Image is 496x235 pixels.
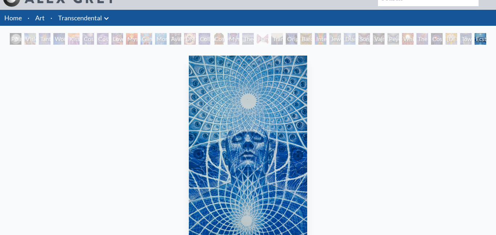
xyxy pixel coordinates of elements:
[199,33,210,45] div: Collective Vision
[286,33,297,45] div: Original Face
[170,33,181,45] div: Ayahuasca Visitation
[213,33,225,45] div: Cosmic [DEMOGRAPHIC_DATA]
[271,33,283,45] div: Transfiguration
[242,33,254,45] div: Theologue
[25,10,32,26] li: ·
[315,33,326,45] div: Interbeing
[24,33,36,45] div: Visionary Origin of Language
[35,13,45,23] a: Art
[53,33,65,45] div: Wonder
[4,14,22,22] a: Home
[10,33,21,45] div: Polar Unity Spiral
[475,33,486,45] div: Ecstasy
[329,33,341,45] div: Jewel Being
[460,33,472,45] div: Toward the One
[358,33,370,45] div: Song of Vajra Being
[68,33,80,45] div: Kiss of the [MEDICAL_DATA]
[373,33,385,45] div: Vajra Being
[58,13,102,23] a: Transcendental
[141,33,152,45] div: Glimpsing the Empyrean
[111,33,123,45] div: Love is a Cosmic Force
[184,33,196,45] div: DMT - The Spirit Molecule
[344,33,355,45] div: Diamond Being
[48,10,55,26] li: ·
[300,33,312,45] div: Bardo Being
[82,33,94,45] div: Cosmic Creativity
[126,33,138,45] div: Mysteriosa 2
[387,33,399,45] div: Peyote Being
[97,33,109,45] div: Cosmic Artist
[402,33,414,45] div: White Light
[228,33,239,45] div: Mystic Eye
[416,33,428,45] div: The Great Turn
[431,33,443,45] div: Cosmic Consciousness
[446,33,457,45] div: [DEMOGRAPHIC_DATA]
[257,33,268,45] div: Hands that See
[155,33,167,45] div: Monochord
[39,33,50,45] div: Tantra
